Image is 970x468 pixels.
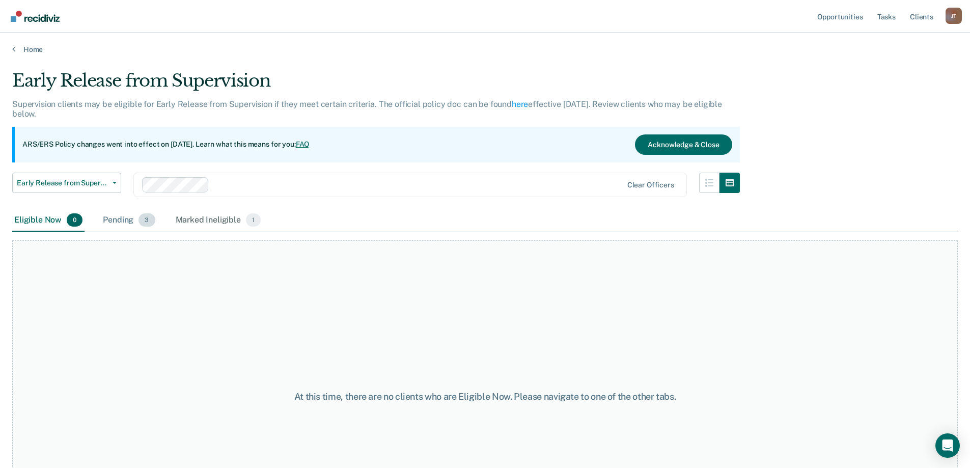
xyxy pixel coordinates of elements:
div: Open Intercom Messenger [935,433,960,458]
div: Eligible Now0 [12,209,85,232]
a: FAQ [296,140,310,148]
div: At this time, there are no clients who are Eligible Now. Please navigate to one of the other tabs. [249,391,722,402]
span: 0 [67,213,82,227]
div: J T [946,8,962,24]
div: Early Release from Supervision [12,70,740,99]
a: here [512,99,528,109]
p: Supervision clients may be eligible for Early Release from Supervision if they meet certain crite... [12,99,722,119]
span: 1 [246,213,261,227]
span: Early Release from Supervision [17,179,108,187]
div: Clear officers [627,181,674,189]
div: Marked Ineligible1 [174,209,263,232]
button: Acknowledge & Close [635,134,732,155]
span: 3 [138,213,155,227]
div: Pending3 [101,209,157,232]
button: Early Release from Supervision [12,173,121,193]
img: Recidiviz [11,11,60,22]
p: ARS/ERS Policy changes went into effect on [DATE]. Learn what this means for you: [22,140,310,150]
a: Home [12,45,958,54]
button: Profile dropdown button [946,8,962,24]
